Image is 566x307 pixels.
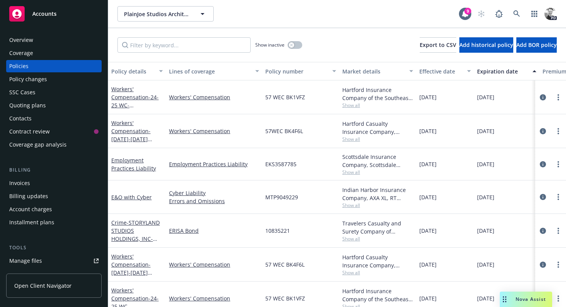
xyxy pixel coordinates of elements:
a: Account charges [6,203,102,215]
a: more [554,93,563,102]
a: Workers' Compensation [169,127,259,135]
div: Drag to move [500,292,509,307]
div: Market details [342,67,405,75]
div: Policy number [265,67,328,75]
div: Contract review [9,125,50,138]
a: Coverage gap analysis [6,138,102,151]
div: Tools [6,244,102,252]
a: Switch app [527,6,542,22]
a: more [554,226,563,235]
span: [DATE] [477,227,494,235]
div: 9 [464,8,471,15]
div: Billing [6,166,102,174]
button: Market details [339,62,416,80]
div: Billing updates [9,190,48,202]
div: Contacts [9,112,32,125]
a: Policies [6,60,102,72]
div: Invoices [9,177,30,189]
a: Installment plans [6,216,102,229]
a: Employment Practices Liability [111,157,156,172]
span: [DATE] [477,193,494,201]
button: Effective date [416,62,474,80]
a: Workers' Compensation [169,93,259,101]
button: Expiration date [474,62,539,80]
span: [DATE] [419,127,437,135]
div: Overview [9,34,33,46]
div: Hartford Insurance Company of the Southeast, Hartford Insurance Group [342,86,413,102]
span: [DATE] [419,227,437,235]
a: Workers' Compensation [111,119,154,159]
span: Show all [342,102,413,108]
span: EKS3587785 [265,160,296,168]
span: [DATE] [477,127,494,135]
button: Lines of coverage [166,62,262,80]
span: Add BOR policy [516,41,557,48]
span: 57 WEC BK1VFZ [265,93,305,101]
div: Installment plans [9,216,54,229]
span: [DATE] [419,93,437,101]
div: Manage files [9,255,42,267]
span: Nova Assist [516,296,546,302]
span: [DATE] [477,294,494,302]
div: Hartford Casualty Insurance Company, Hartford Insurance Group [342,253,413,269]
span: [DATE] [477,260,494,269]
button: PlainJoe Studios Architecture, Inc. [117,6,214,22]
div: Quoting plans [9,99,46,112]
div: Hartford Insurance Company of the Southeast, Hartford Insurance Group [342,287,413,303]
div: Lines of coverage [169,67,251,75]
span: 57 WEC BK4F6L [265,260,305,269]
div: Indian Harbor Insurance Company, AXA XL, RT Specialty Insurance Services, LLC (RSG Specialty, LLC) [342,186,413,202]
span: Add historical policy [459,41,513,48]
span: Open Client Navigator [14,282,72,290]
span: Show all [342,269,413,276]
span: Show inactive [255,42,285,48]
a: Accounts [6,3,102,25]
span: Show all [342,136,413,142]
span: 57WEC BK4F6L [265,127,303,135]
a: Invoices [6,177,102,189]
span: MTP9049229 [265,193,298,201]
button: Add BOR policy [516,37,557,53]
div: Travelers Casualty and Surety Company of America, Travelers Insurance [342,219,413,235]
a: Contract review [6,125,102,138]
img: photo [544,8,557,20]
span: [DATE] [477,160,494,168]
div: Policies [9,60,28,72]
span: [DATE] [419,193,437,201]
a: Contacts [6,112,102,125]
a: Errors and Omissions [169,197,259,205]
span: Accounts [32,11,57,17]
a: Start snowing [474,6,489,22]
a: SSC Cases [6,86,102,98]
button: Nova Assist [500,292,552,307]
a: more [554,294,563,303]
a: Billing updates [6,190,102,202]
a: Employment Practices Liability [169,160,259,168]
span: Show all [342,169,413,175]
a: Search [509,6,524,22]
span: - STORYLAND STUDIOS HOLDINGS, INC- Crime [111,219,160,250]
input: Filter by keyword... [117,37,251,53]
span: [DATE] [419,294,437,302]
span: Show all [342,235,413,242]
a: circleInformation [538,192,548,202]
span: PlainJoe Studios Architecture, Inc. [124,10,191,18]
a: Overview [6,34,102,46]
a: circleInformation [538,127,548,136]
a: Quoting plans [6,99,102,112]
a: Workers' Compensation [169,294,259,302]
a: Workers' Compensation [111,253,158,292]
span: 10835221 [265,227,290,235]
div: Effective date [419,67,462,75]
span: Export to CSV [420,41,456,48]
div: Policy changes [9,73,47,85]
div: Coverage [9,47,33,59]
div: Expiration date [477,67,528,75]
a: E&O with Cyber [111,194,152,201]
div: Policy details [111,67,154,75]
div: Scottsdale Insurance Company, Scottsdale Insurance Company (Nationwide), RT Specialty Insurance S... [342,153,413,169]
a: circleInformation [538,93,548,102]
a: more [554,127,563,136]
a: ERISA Bond [169,227,259,235]
button: Add historical policy [459,37,513,53]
